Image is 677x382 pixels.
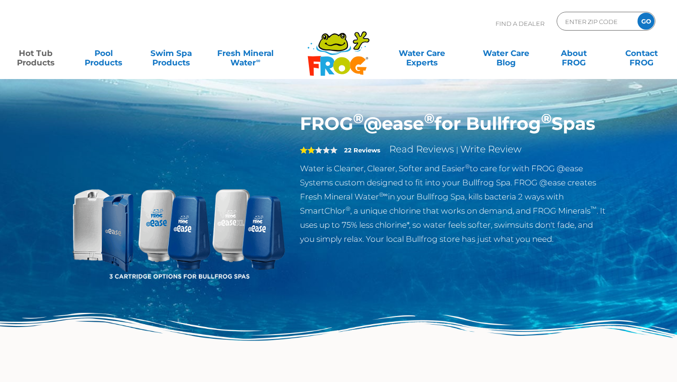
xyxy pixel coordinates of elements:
span: | [456,145,458,154]
a: AboutFROG [547,44,600,63]
sup: ® [465,163,470,170]
sup: ™ [590,205,597,212]
strong: 22 Reviews [344,146,380,154]
span: 2 [300,146,315,154]
p: Find A Dealer [496,12,544,35]
a: Hot TubProducts [9,44,62,63]
a: Water CareBlog [480,44,532,63]
a: Write Review [460,143,521,155]
a: Fresh MineralWater∞ [213,44,278,63]
sup: ® [346,205,350,212]
p: Water is Cleaner, Clearer, Softer and Easier to care for with FROG @ease Systems custom designed ... [300,161,607,246]
a: PoolProducts [77,44,130,63]
sup: ®∞ [379,191,388,198]
sup: ® [424,110,434,127]
sup: ® [541,110,551,127]
a: ContactFROG [615,44,668,63]
a: Read Reviews [389,143,454,155]
a: Swim SpaProducts [145,44,197,63]
img: bullfrog-product-hero.png [71,113,286,328]
h1: FROG @ease for Bullfrog Spas [300,113,607,135]
sup: ∞ [256,57,260,64]
sup: ® [353,110,363,127]
a: Water CareExperts [379,44,464,63]
input: GO [638,13,654,30]
img: Frog Products Logo [302,19,375,76]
